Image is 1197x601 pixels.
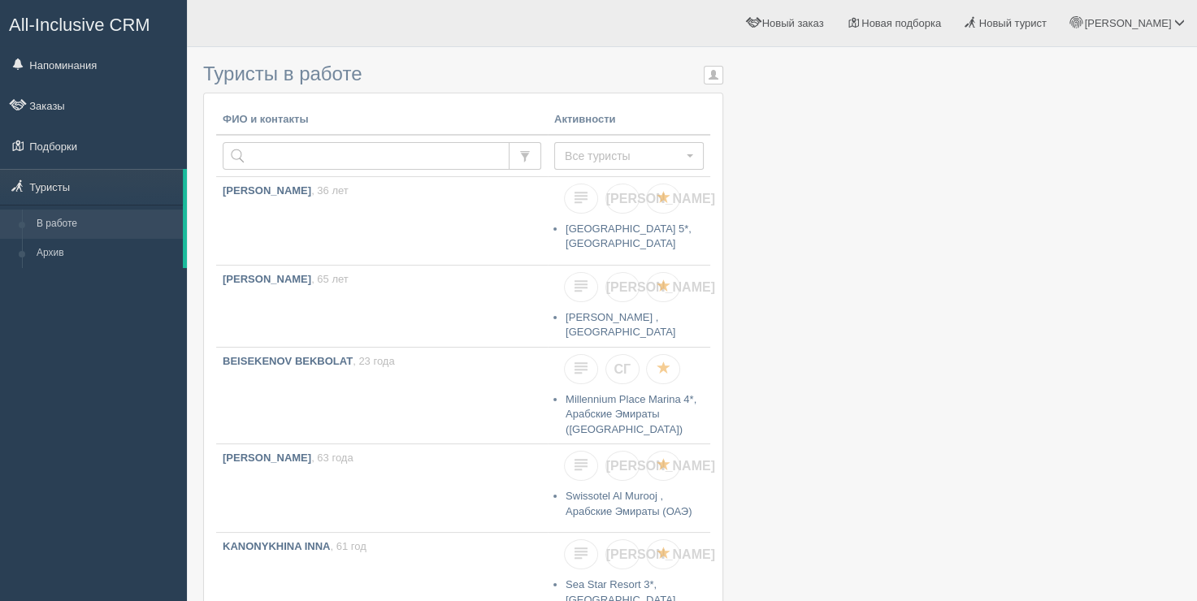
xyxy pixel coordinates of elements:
[29,210,183,239] a: В работе
[223,452,311,464] b: [PERSON_NAME]
[223,184,311,197] b: [PERSON_NAME]
[605,272,640,302] a: [PERSON_NAME]
[979,17,1047,29] span: Новый турист
[606,459,715,473] span: [PERSON_NAME]
[605,451,640,481] a: [PERSON_NAME]
[861,17,941,29] span: Новая подборка
[330,540,366,552] span: , 61 год
[605,354,640,384] a: СГ
[566,223,692,250] a: [GEOGRAPHIC_DATA] 5*, [GEOGRAPHIC_DATA]
[614,362,631,376] span: СГ
[223,142,510,170] input: Поиск по ФИО, паспорту или контактам
[1084,17,1171,29] span: [PERSON_NAME]
[216,177,548,265] a: [PERSON_NAME], 36 лет
[762,17,824,29] span: Новый заказ
[223,355,353,367] b: BEISEKENOV BEKBOLAT
[566,311,675,339] a: [PERSON_NAME] , [GEOGRAPHIC_DATA]
[606,192,715,205] span: [PERSON_NAME]
[605,184,640,214] a: [PERSON_NAME]
[216,266,548,339] a: [PERSON_NAME], 65 лет
[223,273,311,285] b: [PERSON_NAME]
[223,540,330,552] b: KANONYKHINA INNA
[565,148,683,164] span: Все туристы
[606,547,715,561] span: [PERSON_NAME]
[311,452,353,464] span: , 63 года
[9,15,150,35] span: All-Inclusive CRM
[605,539,640,569] a: [PERSON_NAME]
[554,142,704,170] button: Все туристы
[566,490,692,517] a: Swissotel Al Murooj , Арабские Эмираты (ОАЭ)
[311,273,349,285] span: , 65 лет
[353,355,395,367] span: , 23 года
[606,280,715,294] span: [PERSON_NAME]
[203,63,362,84] span: Туристы в работе
[548,106,710,135] th: Активности
[216,348,548,435] a: BEISEKENOV BEKBOLAT, 23 года
[311,184,349,197] span: , 36 лет
[566,393,696,435] a: Millennium Place Marina 4*, Арабские Эмираты ([GEOGRAPHIC_DATA])
[29,239,183,268] a: Архив
[216,444,548,532] a: [PERSON_NAME], 63 года
[216,106,548,135] th: ФИО и контакты
[1,1,186,45] a: All-Inclusive CRM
